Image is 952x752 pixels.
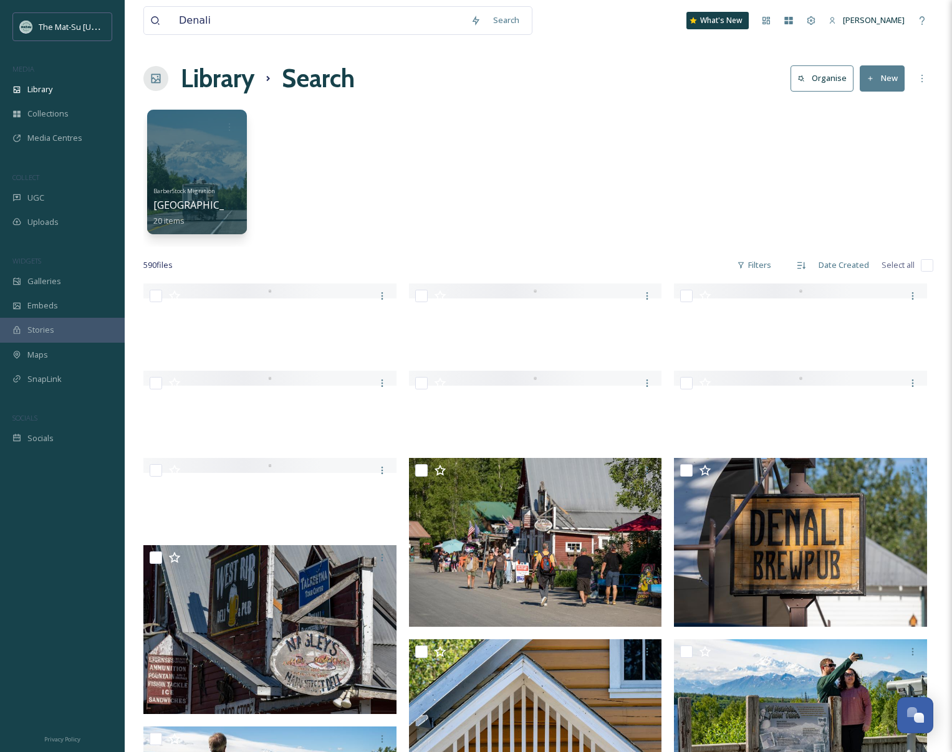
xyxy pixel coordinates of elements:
img: Downtown Talkeetna.jpg [674,458,927,627]
span: Privacy Policy [44,735,80,743]
span: Galleries [27,275,61,287]
span: Uploads [27,216,59,228]
span: [GEOGRAPHIC_DATA] [153,198,254,212]
span: Collections [27,108,69,120]
a: [PERSON_NAME] [822,8,911,32]
span: SnapLink [27,373,62,385]
div: Date Created [812,253,875,277]
span: Library [27,83,52,95]
span: [PERSON_NAME] [843,14,905,26]
img: Downtown Talkeetna.jpg [143,545,397,714]
h1: Search [282,60,355,97]
span: MEDIA [12,64,34,74]
span: 20 items [153,215,185,226]
span: WIDGETS [12,256,41,265]
button: Organise [791,65,853,91]
a: Privacy Policy [44,731,80,746]
span: SOCIALS [12,413,37,422]
a: What's New [686,12,749,29]
img: Downtown Talkeetna.jpg [409,458,662,627]
input: Search your library [173,7,464,34]
div: Filters [731,253,777,277]
span: COLLECT [12,173,39,182]
span: Stories [27,324,54,336]
span: Embeds [27,300,58,312]
button: Open Chat [897,697,933,733]
a: Library [181,60,254,97]
a: BarberStock Migration[GEOGRAPHIC_DATA]20 items [153,184,254,226]
span: 590 file s [143,259,173,271]
span: Media Centres [27,132,82,144]
img: Social_thumbnail.png [20,21,32,33]
span: Socials [27,432,54,444]
span: Select all [882,259,915,271]
span: Maps [27,349,48,361]
span: The Mat-Su [US_STATE] [39,21,125,32]
a: Organise [791,65,860,91]
span: BarberStock Migration [153,187,215,195]
span: UGC [27,192,44,204]
div: Search [487,8,526,32]
button: New [860,65,905,91]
